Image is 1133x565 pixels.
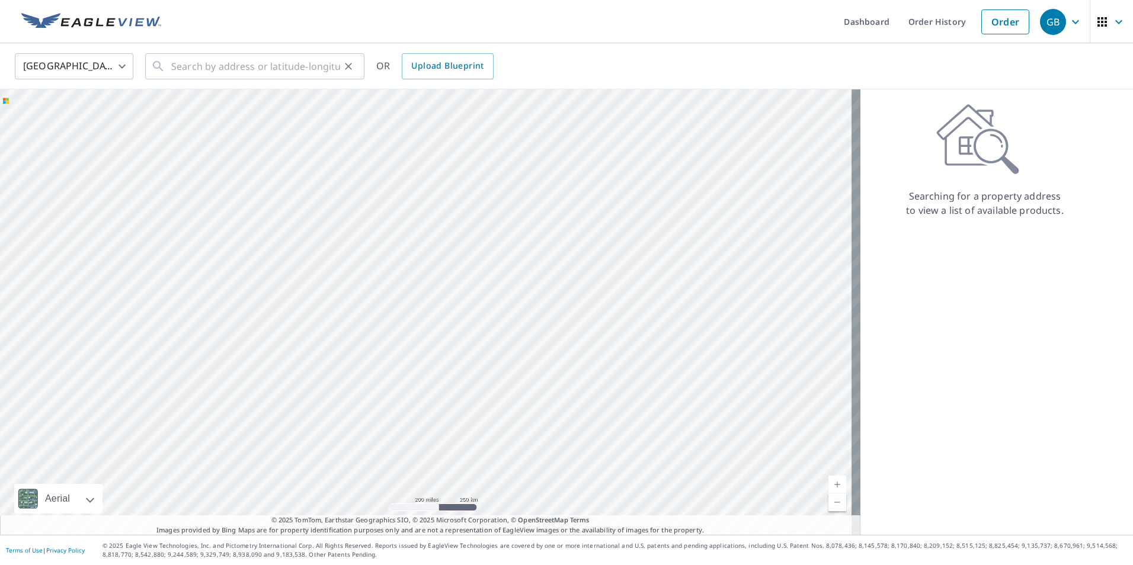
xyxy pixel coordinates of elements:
p: Searching for a property address to view a list of available products. [905,189,1064,217]
a: Current Level 5, Zoom Out [828,493,846,511]
input: Search by address or latitude-longitude [171,50,340,83]
p: | [6,547,85,554]
img: EV Logo [21,13,161,31]
button: Clear [340,58,357,75]
a: Upload Blueprint [402,53,493,79]
div: GB [1040,9,1066,35]
span: Upload Blueprint [411,59,484,73]
a: Current Level 5, Zoom In [828,476,846,493]
a: Privacy Policy [46,546,85,554]
a: Terms [570,515,590,524]
a: OpenStreetMap [518,515,568,524]
a: Order [981,9,1029,34]
a: Terms of Use [6,546,43,554]
div: Aerial [41,484,73,513]
p: © 2025 Eagle View Technologies, Inc. and Pictometry International Corp. All Rights Reserved. Repo... [103,541,1127,559]
div: OR [376,53,494,79]
span: © 2025 TomTom, Earthstar Geographics SIO, © 2025 Microsoft Corporation, © [271,515,590,525]
div: [GEOGRAPHIC_DATA] [15,50,133,83]
div: Aerial [14,484,103,513]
